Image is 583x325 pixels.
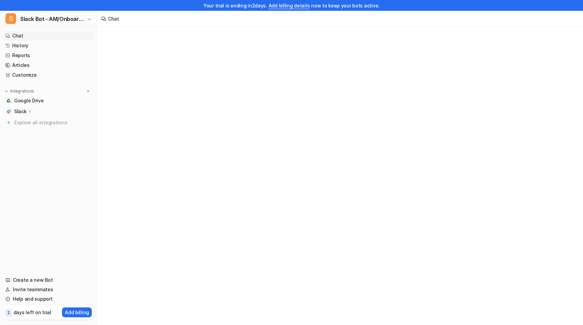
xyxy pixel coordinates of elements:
p: days left on trial [13,309,51,316]
img: explore all integrations [5,119,12,126]
p: Slack [14,108,27,115]
p: Add billing [65,309,89,316]
img: menu_add.svg [86,89,90,94]
a: Invite teammates [3,285,94,294]
a: Google DriveGoogle Drive [3,96,94,105]
a: Explore all integrations [3,118,94,127]
img: Google Drive [7,99,11,103]
a: Articles [3,60,94,70]
img: expand menu [4,89,9,94]
button: Integrations [3,88,36,95]
a: Create a new Bot [3,275,94,285]
div: Chat [108,15,119,22]
span: Explore all integrations [14,117,91,128]
p: Integrations [10,89,34,94]
span: Google Drive [14,97,44,104]
a: Reports [3,51,94,60]
a: Chat [3,31,94,41]
a: Add billing details [269,3,310,8]
a: Customize [3,70,94,80]
button: Add billing [62,307,92,317]
a: History [3,41,94,50]
img: Slack [7,109,11,114]
p: 2 [7,310,10,316]
span: Slack Bot - AM/Onboarding/CS [20,14,85,24]
span: S [5,13,16,24]
a: Help and support [3,294,94,304]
